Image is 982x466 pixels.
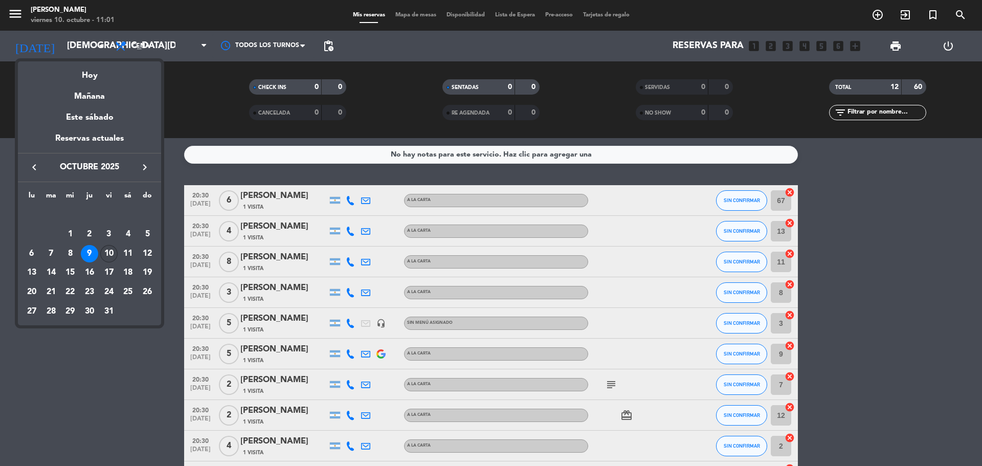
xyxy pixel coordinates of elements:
div: 30 [81,303,98,320]
td: 21 de octubre de 2025 [41,282,61,302]
td: 30 de octubre de 2025 [80,302,99,321]
div: 18 [119,264,137,281]
td: 8 de octubre de 2025 [60,244,80,263]
td: 15 de octubre de 2025 [60,263,80,282]
div: 5 [139,226,156,243]
td: 26 de octubre de 2025 [138,282,157,302]
td: 29 de octubre de 2025 [60,302,80,321]
div: 15 [61,264,79,281]
td: 28 de octubre de 2025 [41,302,61,321]
td: OCT. [22,205,157,225]
div: 3 [100,226,118,243]
div: 16 [81,264,98,281]
td: 14 de octubre de 2025 [41,263,61,282]
div: 25 [119,283,137,301]
button: keyboard_arrow_left [25,161,43,174]
td: 13 de octubre de 2025 [22,263,41,282]
th: lunes [22,190,41,206]
div: Reservas actuales [18,132,161,153]
div: 17 [100,264,118,281]
span: octubre 2025 [43,161,136,174]
td: 3 de octubre de 2025 [99,225,119,244]
td: 16 de octubre de 2025 [80,263,99,282]
div: 23 [81,283,98,301]
div: 26 [139,283,156,301]
td: 7 de octubre de 2025 [41,244,61,263]
td: 2 de octubre de 2025 [80,225,99,244]
div: Hoy [18,61,161,82]
div: 13 [23,264,40,281]
div: Mañana [18,82,161,103]
td: 19 de octubre de 2025 [138,263,157,282]
div: 1 [61,226,79,243]
div: 12 [139,245,156,262]
td: 27 de octubre de 2025 [22,302,41,321]
div: 14 [42,264,60,281]
td: 10 de octubre de 2025 [99,244,119,263]
td: 31 de octubre de 2025 [99,302,119,321]
div: 11 [119,245,137,262]
td: 23 de octubre de 2025 [80,282,99,302]
th: jueves [80,190,99,206]
div: 7 [42,245,60,262]
div: 21 [42,283,60,301]
button: keyboard_arrow_right [136,161,154,174]
div: 10 [100,245,118,262]
div: 27 [23,303,40,320]
i: keyboard_arrow_right [139,161,151,173]
div: 28 [42,303,60,320]
i: keyboard_arrow_left [28,161,40,173]
th: viernes [99,190,119,206]
th: domingo [138,190,157,206]
td: 24 de octubre de 2025 [99,282,119,302]
div: 4 [119,226,137,243]
div: Este sábado [18,103,161,132]
div: 2 [81,226,98,243]
td: 9 de octubre de 2025 [80,244,99,263]
th: martes [41,190,61,206]
th: sábado [119,190,138,206]
td: 20 de octubre de 2025 [22,282,41,302]
th: miércoles [60,190,80,206]
div: 29 [61,303,79,320]
div: 22 [61,283,79,301]
div: 9 [81,245,98,262]
td: 12 de octubre de 2025 [138,244,157,263]
div: 20 [23,283,40,301]
div: 6 [23,245,40,262]
td: 25 de octubre de 2025 [119,282,138,302]
td: 4 de octubre de 2025 [119,225,138,244]
div: 24 [100,283,118,301]
div: 31 [100,303,118,320]
td: 17 de octubre de 2025 [99,263,119,282]
td: 22 de octubre de 2025 [60,282,80,302]
td: 5 de octubre de 2025 [138,225,157,244]
td: 6 de octubre de 2025 [22,244,41,263]
td: 18 de octubre de 2025 [119,263,138,282]
td: 1 de octubre de 2025 [60,225,80,244]
td: 11 de octubre de 2025 [119,244,138,263]
div: 19 [139,264,156,281]
div: 8 [61,245,79,262]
